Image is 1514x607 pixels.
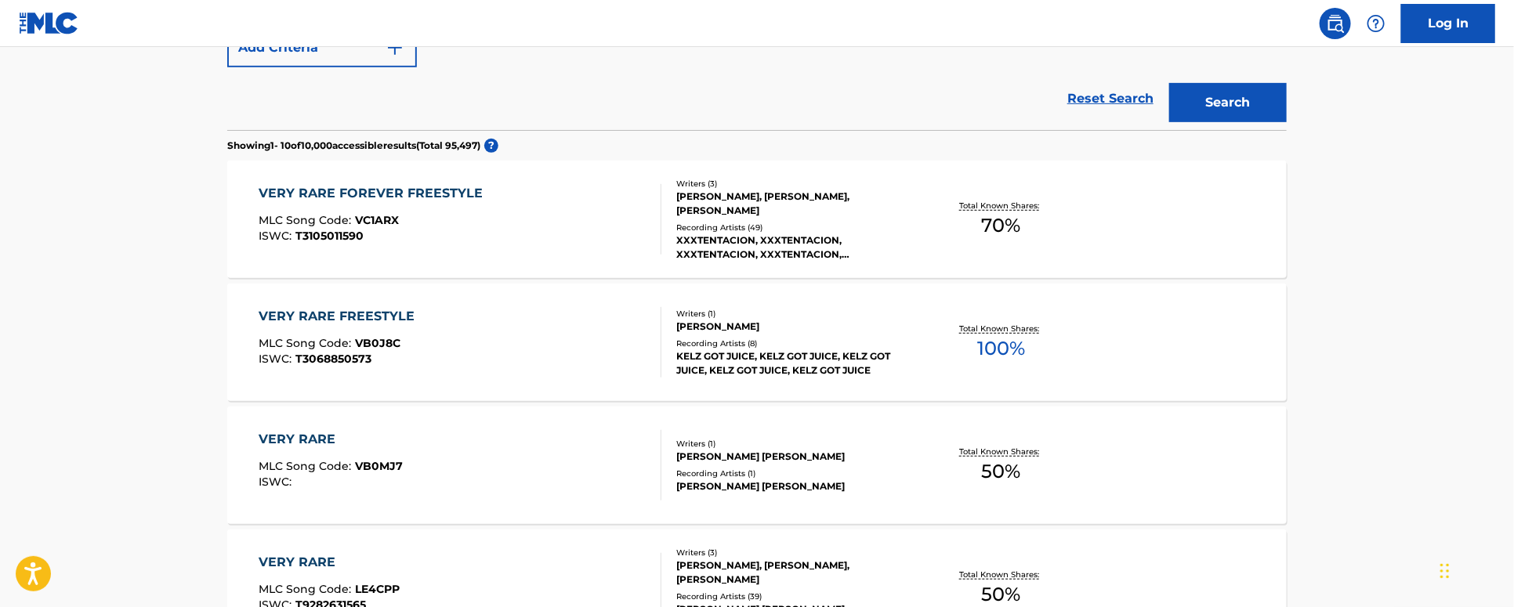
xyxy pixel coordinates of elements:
[386,38,404,57] img: 9d2ae6d4665cec9f34b9.svg
[1367,14,1385,33] img: help
[356,459,404,473] span: VB0MJ7
[356,213,400,227] span: VC1ARX
[1360,8,1392,39] div: Help
[977,334,1025,363] span: 100 %
[259,336,356,350] span: MLC Song Code :
[959,446,1043,457] p: Total Known Shares:
[1436,532,1514,607] iframe: Chat Widget
[676,547,913,558] div: Writers ( 3 )
[356,582,400,596] span: LE4CPP
[676,349,913,378] div: KELZ GOT JUICE, KELZ GOT JUICE, KELZ GOT JUICE, KELZ GOT JUICE, KELZ GOT JUICE
[676,558,913,587] div: [PERSON_NAME], [PERSON_NAME], [PERSON_NAME]
[259,352,296,366] span: ISWC :
[676,190,913,218] div: [PERSON_NAME], [PERSON_NAME], [PERSON_NAME]
[227,161,1287,278] a: VERY RARE FOREVER FREESTYLEMLC Song Code:VC1ARXISWC:T3105011590Writers (3)[PERSON_NAME], [PERSON_...
[676,320,913,334] div: [PERSON_NAME]
[484,139,498,153] span: ?
[959,569,1043,580] p: Total Known Shares:
[259,430,404,449] div: VERY RARE
[259,582,356,596] span: MLC Song Code :
[982,457,1021,486] span: 50 %
[259,213,356,227] span: MLC Song Code :
[676,438,913,450] div: Writers ( 1 )
[1326,14,1345,33] img: search
[227,284,1287,401] a: VERY RARE FREESTYLEMLC Song Code:VB0J8CISWC:T3068850573Writers (1)[PERSON_NAME]Recording Artists ...
[676,222,913,233] div: Recording Artists ( 49 )
[259,553,400,572] div: VERY RARE
[1401,4,1495,43] a: Log In
[227,28,417,67] button: Add Criteria
[227,139,480,153] p: Showing 1 - 10 of 10,000 accessible results (Total 95,497 )
[1169,83,1287,122] button: Search
[1320,8,1351,39] a: Public Search
[356,336,401,350] span: VB0J8C
[259,307,423,326] div: VERY RARE FREESTYLE
[1440,547,1450,594] div: Drag
[259,459,356,473] span: MLC Song Code :
[1059,81,1161,116] a: Reset Search
[959,323,1043,334] p: Total Known Shares:
[982,211,1021,240] span: 70 %
[676,308,913,320] div: Writers ( 1 )
[227,406,1287,524] a: VERY RAREMLC Song Code:VB0MJ7ISWC:Writers (1)[PERSON_NAME] [PERSON_NAME]Recording Artists (1)[PER...
[19,12,79,34] img: MLC Logo
[676,479,913,493] div: [PERSON_NAME] [PERSON_NAME]
[676,450,913,464] div: [PERSON_NAME] [PERSON_NAME]
[676,338,913,349] div: Recording Artists ( 8 )
[259,184,491,203] div: VERY RARE FOREVER FREESTYLE
[959,200,1043,211] p: Total Known Shares:
[296,229,364,243] span: T3105011590
[676,233,913,262] div: XXXTENTACION, XXXTENTACION, XXXTENTACION, XXXTENTACION, XXXTENTACION
[259,229,296,243] span: ISWC :
[259,475,296,489] span: ISWC :
[676,591,913,602] div: Recording Artists ( 39 )
[676,178,913,190] div: Writers ( 3 )
[676,468,913,479] div: Recording Artists ( 1 )
[296,352,372,366] span: T3068850573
